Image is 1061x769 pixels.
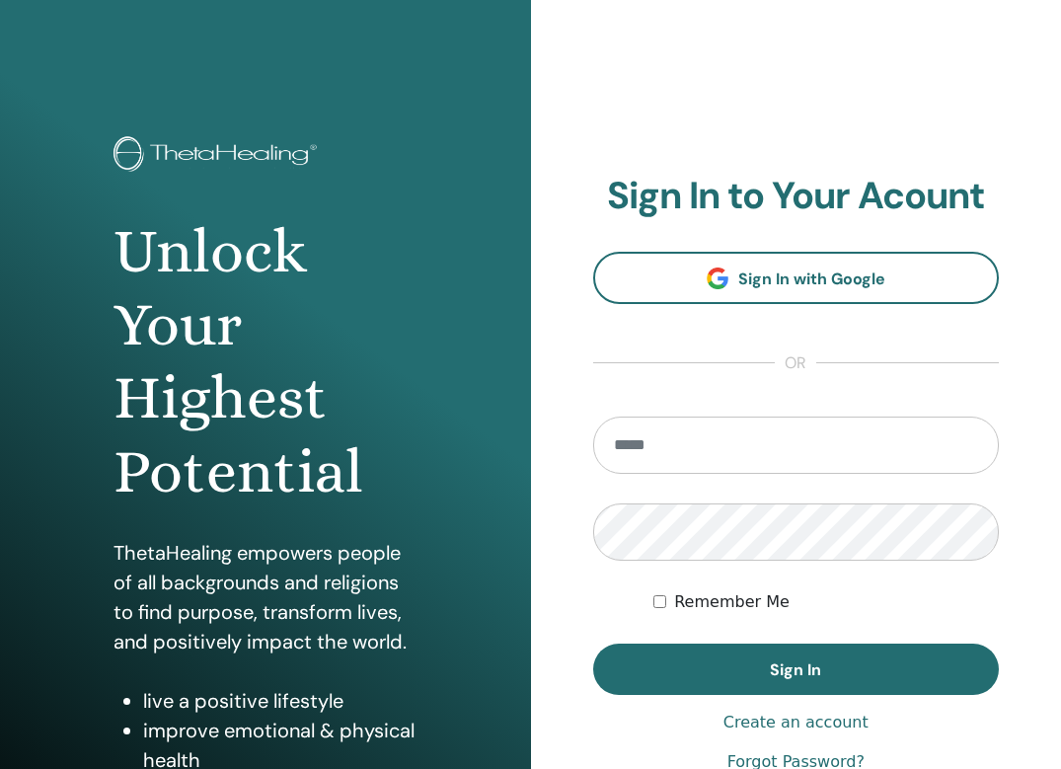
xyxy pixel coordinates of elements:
[770,659,821,680] span: Sign In
[653,590,999,614] div: Keep me authenticated indefinitely or until I manually logout
[143,686,417,716] li: live a positive lifestyle
[114,215,417,509] h1: Unlock Your Highest Potential
[593,174,1000,219] h2: Sign In to Your Acount
[775,351,816,375] span: or
[723,711,869,734] a: Create an account
[593,252,1000,304] a: Sign In with Google
[593,644,1000,695] button: Sign In
[738,269,885,289] span: Sign In with Google
[674,590,790,614] label: Remember Me
[114,538,417,656] p: ThetaHealing empowers people of all backgrounds and religions to find purpose, transform lives, a...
